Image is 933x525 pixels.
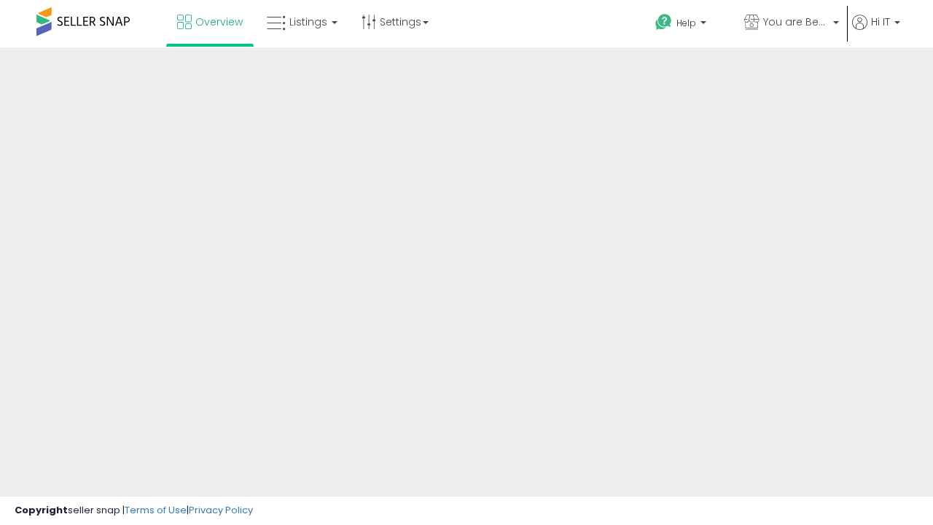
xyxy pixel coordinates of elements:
a: Privacy Policy [189,503,253,517]
a: Hi IT [852,15,900,47]
div: seller snap | | [15,504,253,518]
span: Listings [289,15,327,29]
span: Overview [195,15,243,29]
span: Hi IT [871,15,890,29]
a: Help [644,2,731,47]
span: Help [676,17,696,29]
i: Get Help [655,13,673,31]
a: Terms of Use [125,503,187,517]
span: You are Beautiful ([GEOGRAPHIC_DATA]) [763,15,829,29]
strong: Copyright [15,503,68,517]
